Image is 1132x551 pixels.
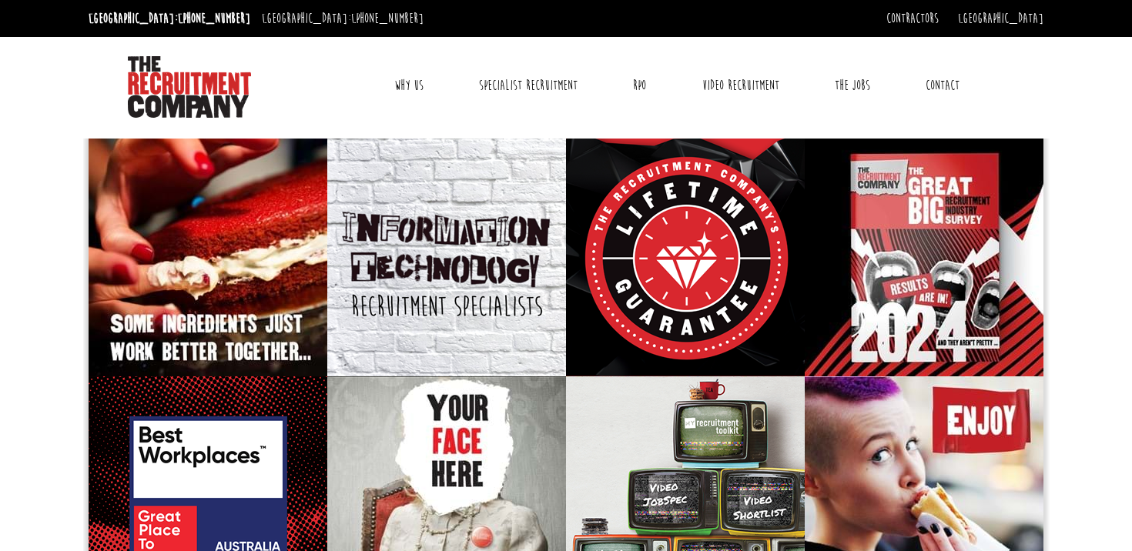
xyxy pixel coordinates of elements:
[258,6,427,31] li: [GEOGRAPHIC_DATA]:
[178,10,250,27] a: [PHONE_NUMBER]
[823,66,882,105] a: The Jobs
[621,66,658,105] a: RPO
[467,66,589,105] a: Specialist Recruitment
[914,66,971,105] a: Contact
[886,10,939,27] a: Contractors
[691,66,791,105] a: Video Recruitment
[958,10,1043,27] a: [GEOGRAPHIC_DATA]
[351,10,424,27] a: [PHONE_NUMBER]
[383,66,435,105] a: Why Us
[128,56,251,118] img: The Recruitment Company
[85,6,254,31] li: [GEOGRAPHIC_DATA]:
